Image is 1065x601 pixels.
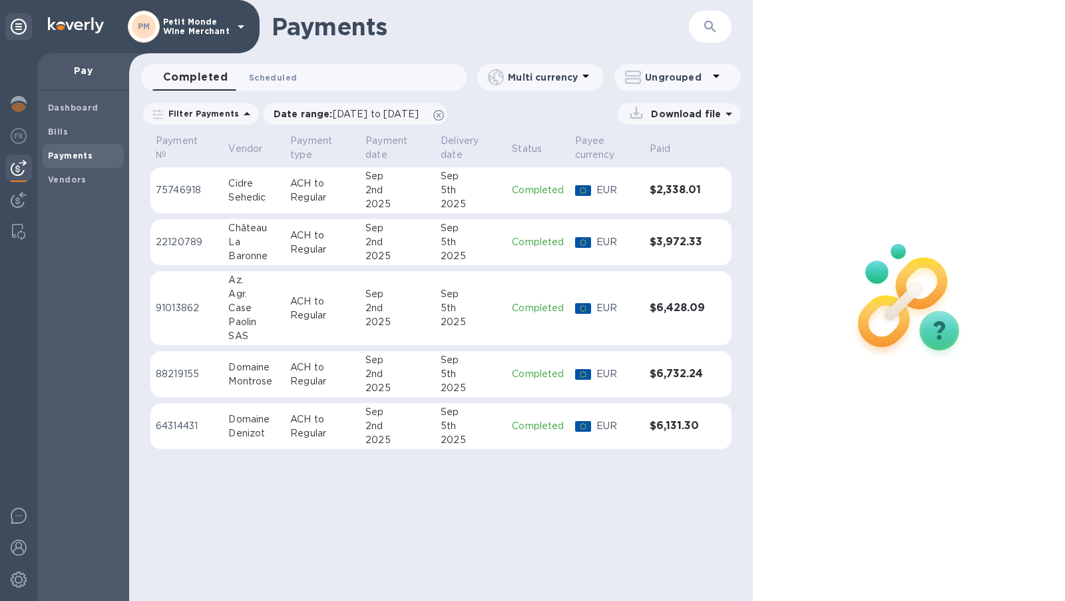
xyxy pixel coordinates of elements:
[290,295,355,322] p: ACH to Regular
[228,301,280,315] div: Case
[512,142,559,156] span: Status
[365,419,430,433] div: 2nd
[228,142,262,156] p: Vendor
[645,71,708,84] p: Ungrouped
[441,381,501,395] div: 2025
[228,374,280,388] div: Montrose
[156,235,218,249] p: 22120789
[441,405,501,419] div: Sep
[441,169,501,183] div: Sep
[575,134,640,162] span: Payee currency
[441,301,501,315] div: 5th
[512,419,564,433] p: Completed
[441,134,484,162] p: Delivery date
[228,221,280,235] div: Château
[365,433,430,447] div: 2025
[365,301,430,315] div: 2nd
[228,177,280,191] div: Cidre
[365,183,430,197] div: 2nd
[365,197,430,211] div: 2025
[156,183,218,197] p: 75746918
[650,236,705,249] h3: $3,972.33
[441,183,501,197] div: 5th
[228,315,280,329] div: Paolin
[163,108,239,119] p: Filter Payments
[512,301,564,315] p: Completed
[156,301,218,315] p: 91013862
[365,134,413,162] p: Payment date
[365,235,430,249] div: 2nd
[365,353,430,367] div: Sep
[228,249,280,263] div: Baronne
[441,315,501,329] div: 2025
[156,419,218,433] p: 64314431
[263,103,447,125] div: Date range:[DATE] to [DATE]
[441,134,501,162] span: Delivery date
[441,353,501,367] div: Sep
[596,183,640,197] p: EUR
[333,109,419,119] span: [DATE] to [DATE]
[228,360,280,374] div: Domaine
[48,151,93,161] b: Payments
[228,412,280,426] div: Domaine
[596,301,640,315] p: EUR
[512,142,542,156] p: Status
[512,183,564,197] p: Completed
[365,381,430,395] div: 2025
[274,107,425,121] p: Date range :
[508,71,578,84] p: Multi currency
[48,64,118,77] p: Pay
[365,169,430,183] div: Sep
[596,235,640,249] p: EUR
[228,287,280,301] div: Agr.
[48,103,99,113] b: Dashboard
[650,142,688,156] span: Paid
[290,412,355,440] p: ACH to Regular
[441,249,501,263] div: 2025
[365,134,430,162] span: Payment date
[228,191,280,205] div: Sehedic
[272,13,689,41] h1: Payments
[365,367,430,381] div: 2nd
[512,367,564,381] p: Completed
[228,329,280,343] div: SAS
[646,107,721,121] p: Download file
[365,221,430,235] div: Sep
[365,315,430,329] div: 2025
[650,302,705,314] h3: $6,428.09
[441,419,501,433] div: 5th
[228,142,280,156] span: Vendor
[163,68,228,87] span: Completed
[650,142,670,156] p: Paid
[365,405,430,419] div: Sep
[365,287,430,301] div: Sep
[441,367,501,381] div: 5th
[575,134,622,162] p: Payee currency
[650,184,705,197] h3: $2,338.01
[290,177,355,205] p: ACH to Regular
[290,134,355,162] span: Payment type
[596,419,640,433] p: EUR
[138,21,150,31] b: PM
[228,235,280,249] div: La
[290,229,355,257] p: ACH to Regular
[290,360,355,388] p: ACH to Regular
[512,235,564,249] p: Completed
[441,221,501,235] div: Sep
[156,134,200,162] p: Payment №
[441,433,501,447] div: 2025
[11,128,27,144] img: Foreign exchange
[650,420,705,432] h3: $6,131.30
[365,249,430,263] div: 2025
[441,235,501,249] div: 5th
[163,17,230,36] p: Petit Monde Wine Merchant
[228,273,280,287] div: Az.
[48,175,87,185] b: Vendors
[5,13,32,40] div: Unpin categories
[48,17,104,33] img: Logo
[48,127,68,137] b: Bills
[441,287,501,301] div: Sep
[228,426,280,440] div: Denizot
[596,367,640,381] p: EUR
[156,367,218,381] p: 88219155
